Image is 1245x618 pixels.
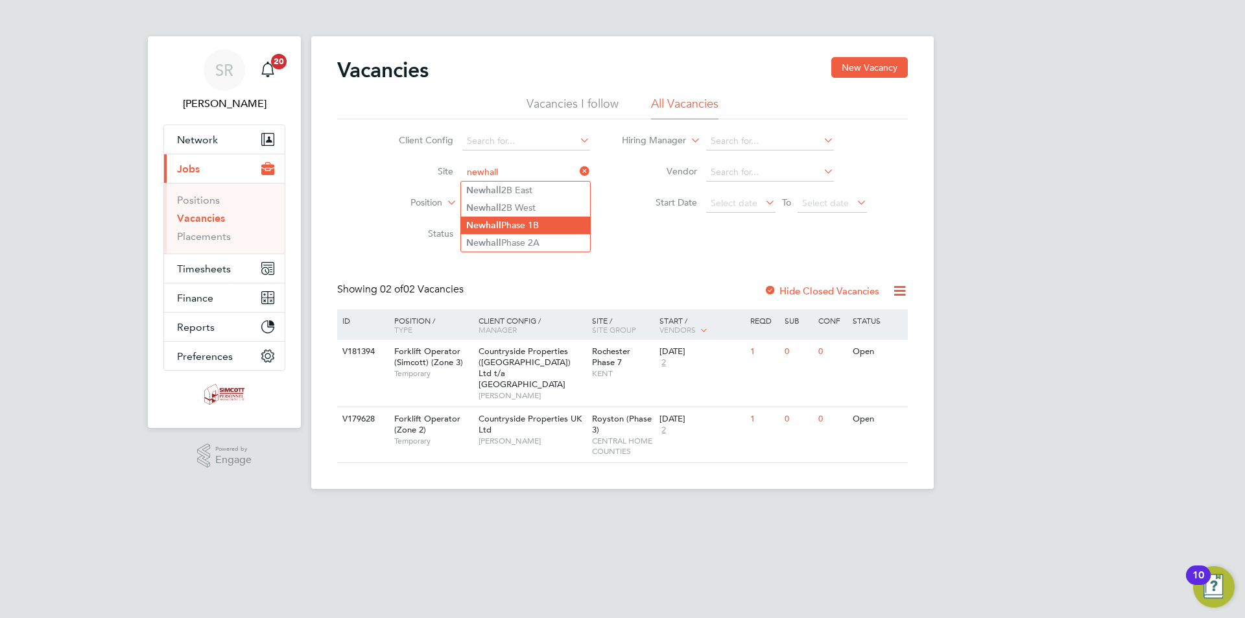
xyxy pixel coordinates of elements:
[479,436,586,446] span: [PERSON_NAME]
[462,163,590,182] input: Search for...
[164,154,285,183] button: Jobs
[394,436,472,446] span: Temporary
[592,346,630,368] span: Rochester Phase 7
[849,340,906,364] div: Open
[385,309,475,340] div: Position /
[589,309,657,340] div: Site /
[781,309,815,331] div: Sub
[849,309,906,331] div: Status
[466,202,501,213] b: Newhall
[215,444,252,455] span: Powered by
[204,384,245,405] img: simcott-logo-retina.png
[394,346,463,368] span: Forklift Operator (Simcott) (Zone 3)
[197,444,252,468] a: Powered byEngage
[479,324,517,335] span: Manager
[656,309,747,342] div: Start /
[1192,575,1204,592] div: 10
[764,285,879,297] label: Hide Closed Vacancies
[164,125,285,154] button: Network
[527,96,619,119] li: Vacancies I follow
[622,196,697,208] label: Start Date
[461,182,590,199] li: 2B East
[659,425,668,436] span: 2
[177,163,200,175] span: Jobs
[815,340,849,364] div: 0
[711,197,757,209] span: Select date
[659,414,744,425] div: [DATE]
[379,228,453,239] label: Status
[1193,566,1235,608] button: Open Resource Center, 10 new notifications
[802,197,849,209] span: Select date
[337,283,466,296] div: Showing
[394,324,412,335] span: Type
[592,436,654,456] span: CENTRAL HOME COUNTIES
[380,283,464,296] span: 02 Vacancies
[164,183,285,254] div: Jobs
[781,340,815,364] div: 0
[747,407,781,431] div: 1
[466,237,501,248] b: Newhall
[815,407,849,431] div: 0
[177,292,213,304] span: Finance
[592,324,636,335] span: Site Group
[706,132,834,150] input: Search for...
[339,340,385,364] div: V181394
[339,407,385,431] div: V179628
[164,254,285,283] button: Timesheets
[479,413,582,435] span: Countryside Properties UK Ltd
[215,62,233,78] span: SR
[592,368,654,379] span: KENT
[271,54,287,69] span: 20
[255,49,281,91] a: 20
[461,234,590,252] li: Phase 2A
[177,212,225,224] a: Vacancies
[177,134,218,146] span: Network
[339,309,385,331] div: ID
[747,309,781,331] div: Reqd
[177,230,231,243] a: Placements
[379,165,453,177] label: Site
[164,313,285,341] button: Reports
[215,455,252,466] span: Engage
[163,49,285,112] a: SR[PERSON_NAME]
[394,368,472,379] span: Temporary
[706,163,834,182] input: Search for...
[475,309,589,340] div: Client Config /
[164,342,285,370] button: Preferences
[466,185,501,196] b: Newhall
[177,194,220,206] a: Positions
[778,194,795,211] span: To
[466,220,501,231] b: Newhall
[163,384,285,405] a: Go to home page
[815,309,849,331] div: Conf
[148,36,301,428] nav: Main navigation
[461,217,590,234] li: Phase 1B
[479,390,586,401] span: [PERSON_NAME]
[380,283,403,296] span: 02 of
[164,283,285,312] button: Finance
[177,350,233,362] span: Preferences
[163,96,285,112] span: Scott Ridgers
[177,321,215,333] span: Reports
[747,340,781,364] div: 1
[461,199,590,217] li: 2B West
[177,263,231,275] span: Timesheets
[849,407,906,431] div: Open
[781,407,815,431] div: 0
[379,134,453,146] label: Client Config
[651,96,718,119] li: All Vacancies
[659,324,696,335] span: Vendors
[337,57,429,83] h2: Vacancies
[659,346,744,357] div: [DATE]
[368,196,442,209] label: Position
[622,165,697,177] label: Vendor
[831,57,908,78] button: New Vacancy
[611,134,686,147] label: Hiring Manager
[659,357,668,368] span: 2
[394,413,460,435] span: Forklift Operator (Zone 2)
[462,132,590,150] input: Search for...
[479,346,571,390] span: Countryside Properties ([GEOGRAPHIC_DATA]) Ltd t/a [GEOGRAPHIC_DATA]
[592,413,652,435] span: Royston (Phase 3)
